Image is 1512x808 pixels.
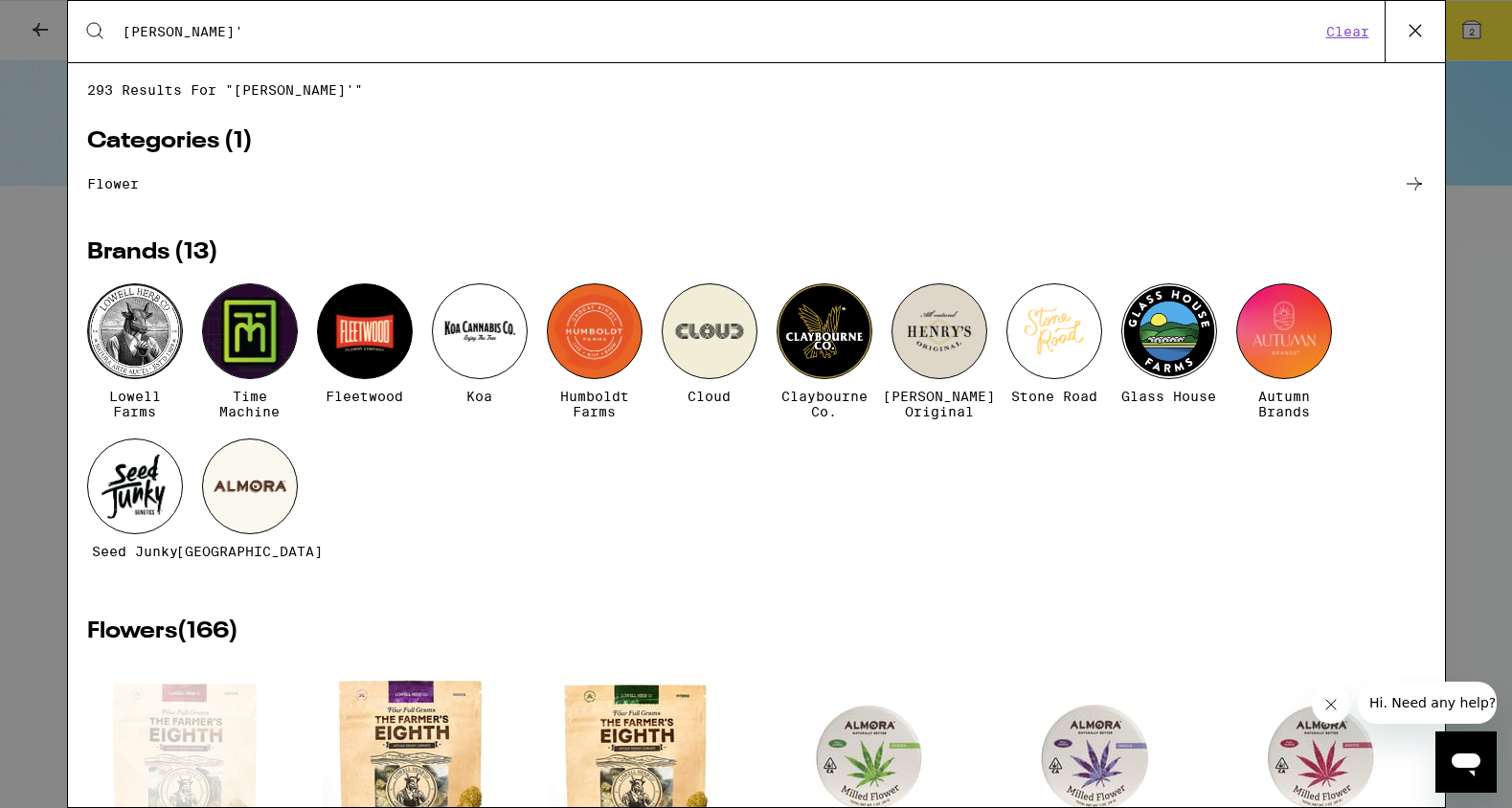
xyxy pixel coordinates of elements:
iframe: Button to launch messaging window [1435,731,1497,793]
input: Search for products & categories [122,23,1320,40]
iframe: Message from company [1358,682,1497,724]
span: [PERSON_NAME] Original [883,389,995,419]
span: Time Machine [202,389,298,419]
h2: Brands ( 13 ) [87,241,1426,264]
span: Claybourne Co. [777,389,872,419]
span: Lowell Farms [87,389,183,419]
span: Humboldt Farms [547,389,643,419]
span: Koa [466,389,492,404]
span: 293 results for "[PERSON_NAME]'" [87,82,1426,98]
iframe: Close message [1312,685,1350,724]
h2: Flowers ( 166 ) [87,620,1426,643]
span: Stone Road [1011,389,1097,404]
button: Clear [1320,23,1375,40]
span: Glass House [1121,389,1216,404]
span: Seed Junky [92,544,178,559]
span: Fleetwood [326,389,403,404]
span: Autumn Brands [1236,389,1332,419]
a: flower [87,172,1426,195]
h2: Categories ( 1 ) [87,130,1426,153]
span: [GEOGRAPHIC_DATA] [176,544,323,559]
span: Cloud [688,389,731,404]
